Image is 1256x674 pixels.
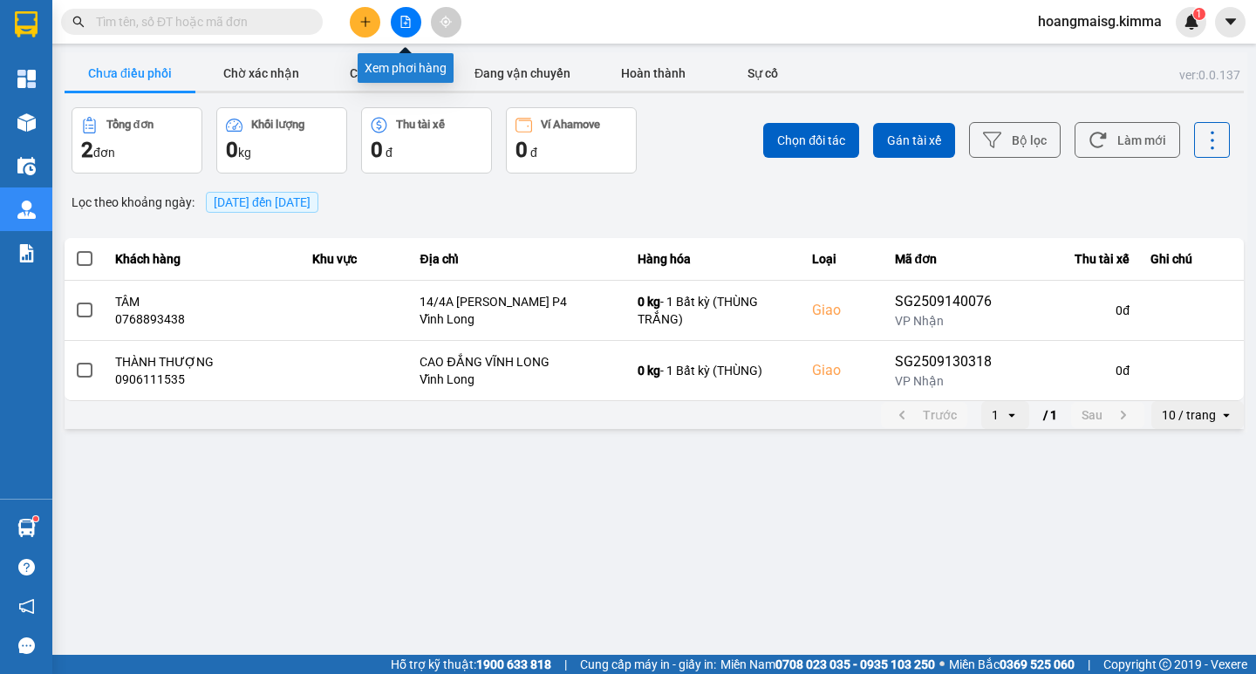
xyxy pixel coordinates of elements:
span: question-circle [18,559,35,575]
div: 0 đ [1026,362,1130,379]
th: Mã đơn [884,238,1015,281]
span: ⚪️ [939,661,945,668]
input: Tìm tên, số ĐT hoặc mã đơn [96,12,302,31]
span: 1 [1196,8,1202,20]
button: Chờ nhận hàng [326,56,457,91]
div: 0906111535 [115,371,291,388]
button: Đang vận chuyển [457,56,588,91]
div: VP Nhận [895,372,1005,390]
div: SG2509140076 [895,291,1005,312]
button: Bộ lọc [969,122,1061,158]
input: Selected 10 / trang. [1218,406,1219,424]
strong: 1900 633 818 [476,657,551,671]
button: Chọn đối tác [763,123,859,158]
button: Khối lượng0kg [216,107,347,174]
span: Gán tài xế [887,132,941,149]
span: Hỗ trợ kỹ thuật: [391,655,551,674]
div: Khối lượng [251,119,304,131]
img: warehouse-icon [17,519,36,537]
div: Vĩnh Long [420,310,617,328]
span: | [1088,655,1090,674]
svg: open [1219,408,1233,422]
div: Tổng đơn [106,119,154,131]
span: Miền Bắc [949,655,1075,674]
div: 14/4A [PERSON_NAME] P4 [420,293,617,310]
span: search [72,16,85,28]
div: đơn [81,136,193,164]
div: Thu tài xế [396,119,445,131]
button: Chờ xác nhận [195,56,326,91]
div: SG2509130318 [895,351,1005,372]
span: [DATE] đến [DATE] [206,192,318,213]
span: 0 [515,138,528,162]
span: Chọn đối tác [777,132,845,149]
span: Miền Nam [720,655,935,674]
span: 2 [81,138,93,162]
div: 10 / trang [1162,406,1216,424]
sup: 1 [33,516,38,521]
div: Ví Ahamove [541,119,600,131]
span: caret-down [1223,14,1239,30]
div: CAO ĐẲNG VĨNH LONG [420,353,617,371]
span: file-add [399,16,412,28]
span: Cung cấp máy in - giấy in: [580,655,716,674]
div: - 1 Bất kỳ (THÙNG TRẮNG) [638,293,791,328]
span: 0 kg [638,364,660,378]
img: dashboard-icon [17,70,36,88]
img: warehouse-icon [17,157,36,175]
div: 1 [992,406,999,424]
strong: 0708 023 035 - 0935 103 250 [775,657,935,671]
button: caret-down [1215,7,1246,37]
span: copyright [1159,658,1171,671]
div: Thu tài xế [1026,248,1130,269]
div: Giao [812,300,873,321]
div: - 1 Bất kỳ (THÙNG) [638,362,791,379]
span: 0 kg [638,295,660,309]
div: kg [226,136,338,164]
button: previous page. current page 1 / 1 [881,402,967,428]
div: Giao [812,360,873,381]
div: VP Nhận [895,312,1005,330]
div: đ [515,136,627,164]
span: aim [440,16,452,28]
div: THÀNH THƯỢNG [115,353,291,371]
div: 0768893438 [115,310,291,328]
button: Gán tài xế [873,123,955,158]
span: 0 [371,138,383,162]
div: 0 đ [1026,302,1130,319]
button: Chưa điều phối [65,56,195,91]
button: Sự cố [719,56,806,91]
div: đ [371,136,482,164]
span: message [18,637,35,654]
button: plus [350,7,380,37]
span: plus [359,16,372,28]
strong: 0369 525 060 [1000,657,1075,671]
button: Hoàn thành [588,56,719,91]
button: aim [431,7,461,37]
span: 14/09/2025 đến 14/09/2025 [214,195,311,209]
svg: open [1005,408,1019,422]
th: Loại [802,238,884,281]
img: warehouse-icon [17,201,36,219]
img: solution-icon [17,244,36,262]
button: Ví Ahamove0 đ [506,107,637,174]
span: / 1 [1043,405,1057,426]
th: Địa chỉ [409,238,627,281]
span: 0 [226,138,238,162]
span: notification [18,598,35,615]
button: Tổng đơn2đơn [72,107,202,174]
sup: 1 [1193,8,1205,20]
span: | [564,655,567,674]
span: hoangmaisg.kimma [1024,10,1176,32]
th: Hàng hóa [627,238,802,281]
th: Khu vực [302,238,410,281]
div: TÂM [115,293,291,310]
div: Vĩnh Long [420,371,617,388]
img: logo-vxr [15,11,38,37]
th: Khách hàng [105,238,302,281]
button: Làm mới [1075,122,1180,158]
img: icon-new-feature [1184,14,1199,30]
th: Ghi chú [1140,238,1244,281]
button: file-add [391,7,421,37]
span: Lọc theo khoảng ngày : [72,193,195,212]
